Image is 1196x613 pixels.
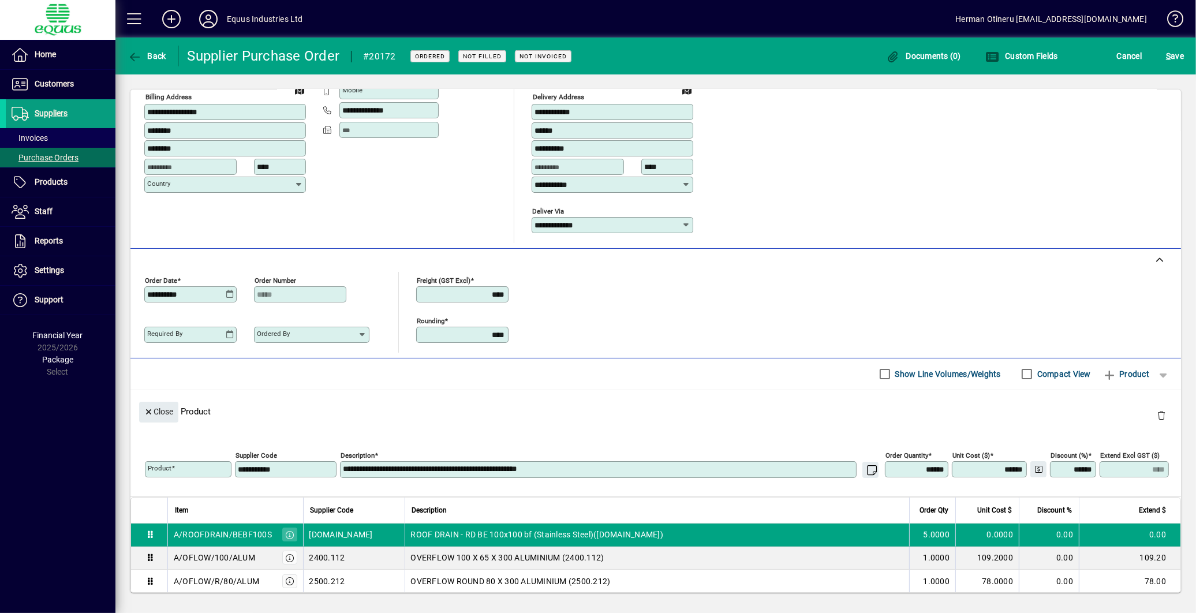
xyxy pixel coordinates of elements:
[6,168,115,197] a: Products
[125,46,169,66] button: Back
[35,177,68,186] span: Products
[115,46,179,66] app-page-header-button: Back
[35,266,64,275] span: Settings
[417,276,470,284] mat-label: Freight (GST excl)
[955,570,1019,593] td: 78.0000
[883,46,964,66] button: Documents (0)
[6,197,115,226] a: Staff
[6,148,115,167] a: Purchase Orders
[303,524,405,547] td: [DOMAIN_NAME]
[35,295,63,304] span: Support
[6,70,115,99] a: Customers
[1097,364,1155,384] button: Product
[147,330,182,338] mat-label: Required by
[1030,461,1046,477] button: Change Price Levels
[363,47,396,66] div: #20172
[42,355,73,364] span: Package
[311,504,354,517] span: Supplier Code
[955,10,1147,28] div: Herman Otineru [EMAIL_ADDRESS][DOMAIN_NAME]
[1102,365,1149,383] span: Product
[411,529,664,540] span: ROOF DRAIN - RD BE 100x100 bf (Stainless Steel)([DOMAIN_NAME])
[147,180,170,188] mat-label: Country
[977,504,1012,517] span: Unit Cost $
[463,53,502,60] span: Not Filled
[153,9,190,29] button: Add
[1079,547,1180,570] td: 109.20
[417,316,444,324] mat-label: Rounding
[1139,504,1166,517] span: Extend $
[1100,451,1160,459] mat-label: Extend excl GST ($)
[1148,410,1175,420] app-page-header-button: Delete
[6,128,115,148] a: Invoices
[128,51,166,61] span: Back
[1035,368,1091,380] label: Compact View
[411,552,604,563] span: OVERFLOW 100 X 65 X 300 ALUMINIUM (2400.112)
[1158,2,1182,40] a: Knowledge Base
[175,504,189,517] span: Item
[6,256,115,285] a: Settings
[139,402,178,423] button: Close
[519,53,567,60] span: Not Invoiced
[909,570,955,593] td: 1.0000
[1166,47,1184,65] span: ave
[952,451,990,459] mat-label: Unit Cost ($)
[1114,46,1145,66] button: Cancel
[227,10,303,28] div: Equus Industries Ltd
[12,133,48,143] span: Invoices
[411,575,611,587] span: OVERFLOW ROUND 80 X 300 ALUMINIUM (2500.212)
[341,451,375,459] mat-label: Description
[188,47,340,65] div: Supplier Purchase Order
[35,207,53,216] span: Staff
[1019,547,1079,570] td: 0.00
[1051,451,1088,459] mat-label: Discount (%)
[303,547,405,570] td: 2400.112
[412,504,447,517] span: Description
[885,451,928,459] mat-label: Order Quantity
[1037,504,1072,517] span: Discount %
[909,524,955,547] td: 5.0000
[1166,51,1171,61] span: S
[255,276,296,284] mat-label: Order number
[6,40,115,69] a: Home
[955,547,1019,570] td: 109.2000
[35,109,68,118] span: Suppliers
[290,81,309,99] a: View on map
[145,276,177,284] mat-label: Order date
[6,227,115,256] a: Reports
[236,451,277,459] mat-label: Supplier Code
[1019,570,1079,593] td: 0.00
[174,552,255,563] div: A/OFLOW/100/ALUM
[6,286,115,315] a: Support
[35,79,74,88] span: Customers
[130,390,1181,432] div: Product
[1163,46,1187,66] button: Save
[893,368,1001,380] label: Show Line Volumes/Weights
[415,53,445,60] span: Ordered
[920,504,948,517] span: Order Qty
[33,331,83,340] span: Financial Year
[342,86,362,94] mat-label: Mobile
[886,51,961,61] span: Documents (0)
[955,524,1019,547] td: 0.0000
[532,207,564,215] mat-label: Deliver via
[1117,47,1142,65] span: Cancel
[257,330,290,338] mat-label: Ordered by
[12,153,79,162] span: Purchase Orders
[1079,570,1180,593] td: 78.00
[303,570,405,593] td: 2500.212
[678,81,696,99] a: View on map
[1079,524,1180,547] td: 0.00
[136,406,181,416] app-page-header-button: Close
[35,50,56,59] span: Home
[1019,524,1079,547] td: 0.00
[190,9,227,29] button: Profile
[909,547,955,570] td: 1.0000
[35,236,63,245] span: Reports
[148,464,171,472] mat-label: Product
[982,46,1061,66] button: Custom Fields
[985,51,1058,61] span: Custom Fields
[144,402,174,421] span: Close
[1148,402,1175,429] button: Delete
[174,575,259,587] div: A/OFLOW/R/80/ALUM
[174,529,272,540] div: A/ROOFDRAIN/BEBF100S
